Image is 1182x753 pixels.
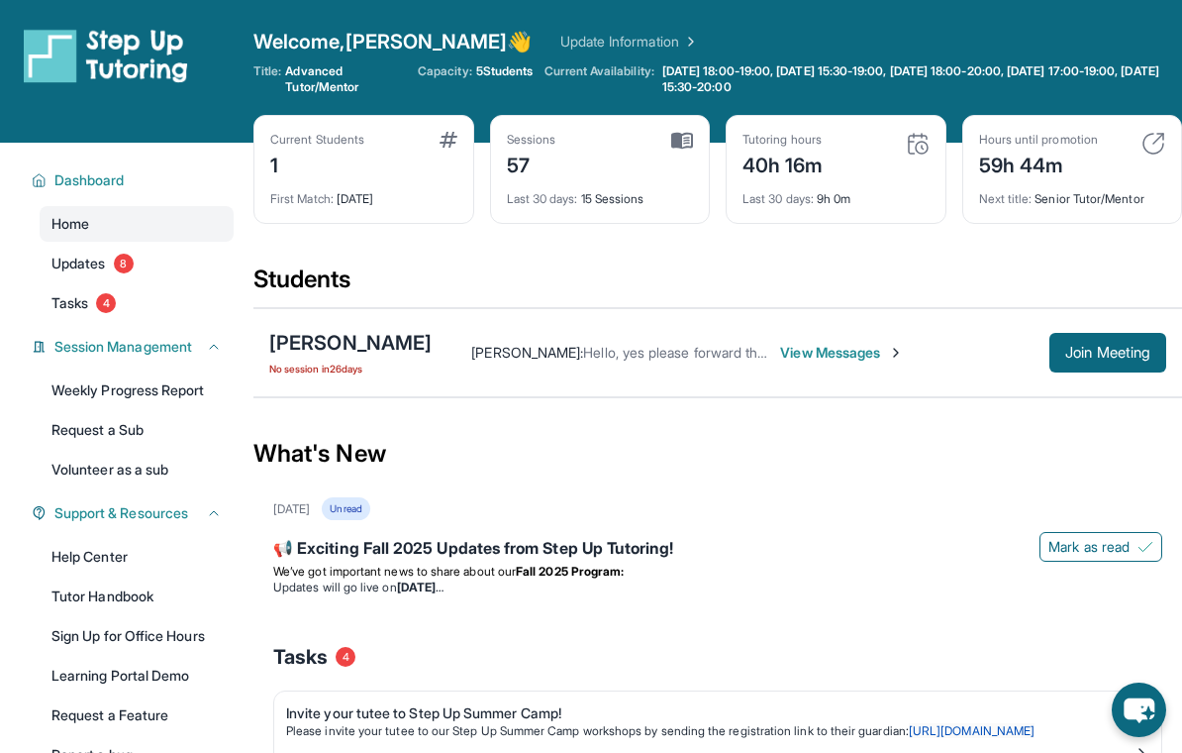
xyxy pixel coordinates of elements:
[742,132,824,148] div: Tutoring hours
[583,344,970,361] span: Hello, yes please forward the link where she needs to login to
[476,63,534,79] span: 5 Students
[269,329,432,357] div: [PERSON_NAME]
[54,503,188,523] span: Support & Resources
[1039,532,1162,562] button: Mark as read
[269,361,432,376] span: No session in 26 days
[273,536,1162,564] div: 📢 Exciting Fall 2025 Updates from Step Up Tutoring!
[658,63,1182,95] a: [DATE] 18:00-19:00, [DATE] 15:30-19:00, [DATE] 18:00-20:00, [DATE] 17:00-19:00, [DATE] 15:30-20:00
[253,28,533,55] span: Welcome, [PERSON_NAME] 👋
[114,254,134,273] span: 8
[40,539,234,575] a: Help Center
[270,179,457,207] div: [DATE]
[1048,537,1130,557] span: Mark as read
[888,345,904,361] img: Chevron-Right
[1141,132,1165,156] img: card
[51,293,88,313] span: Tasks
[662,63,1178,95] span: [DATE] 18:00-19:00, [DATE] 15:30-19:00, [DATE] 18:00-20:00, [DATE] 17:00-19:00, [DATE] 15:30-20:00
[471,344,583,361] span: [PERSON_NAME] :
[40,206,234,242] a: Home
[270,132,364,148] div: Current Students
[40,246,234,281] a: Updates8
[270,148,364,179] div: 1
[96,293,116,313] span: 4
[544,63,653,95] span: Current Availability:
[285,63,406,95] span: Advanced Tutor/Mentor
[286,703,1133,723] div: Invite your tutee to Step Up Summer Camp!
[47,503,222,523] button: Support & Resources
[671,132,693,150] img: card
[780,343,904,363] span: View Messages
[742,148,824,179] div: 40h 16m
[742,191,814,206] span: Last 30 days :
[273,564,516,579] span: We’ve got important news to share about our
[270,191,334,206] span: First Match :
[507,132,556,148] div: Sessions
[40,658,234,694] a: Learning Portal Demo
[679,32,699,52] img: Chevron Right
[40,373,234,408] a: Weekly Progress Report
[1049,333,1166,373] button: Join Meeting
[397,580,443,594] strong: [DATE]
[47,170,222,190] button: Dashboard
[273,580,1162,595] li: Updates will go live on
[979,132,1098,148] div: Hours until promotion
[253,410,1182,497] div: What's New
[507,179,694,207] div: 15 Sessions
[54,170,125,190] span: Dashboard
[1112,683,1166,737] button: chat-button
[286,723,1133,739] p: Please invite your tutee to our Step Up Summer Camp workshops by sending the registration link to...
[40,412,234,448] a: Request a Sub
[979,191,1033,206] span: Next title :
[51,214,89,234] span: Home
[979,148,1098,179] div: 59h 44m
[507,191,578,206] span: Last 30 days :
[54,337,192,357] span: Session Management
[1065,347,1150,359] span: Join Meeting
[40,452,234,487] a: Volunteer as a sub
[418,63,472,79] span: Capacity:
[40,579,234,614] a: Tutor Handbook
[40,618,234,654] a: Sign Up for Office Hours
[51,254,106,273] span: Updates
[560,32,699,52] a: Update Information
[24,28,188,83] img: logo
[273,501,310,517] div: [DATE]
[253,63,281,95] span: Title:
[322,497,369,520] div: Unread
[440,132,457,148] img: card
[47,337,222,357] button: Session Management
[507,148,556,179] div: 57
[742,179,930,207] div: 9h 0m
[253,264,1182,307] div: Students
[40,698,234,733] a: Request a Feature
[40,285,234,321] a: Tasks4
[906,132,930,156] img: card
[909,723,1034,738] a: [URL][DOMAIN_NAME]
[1137,539,1153,555] img: Mark as read
[979,179,1166,207] div: Senior Tutor/Mentor
[336,647,355,667] span: 4
[273,643,328,671] span: Tasks
[516,564,624,579] strong: Fall 2025 Program:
